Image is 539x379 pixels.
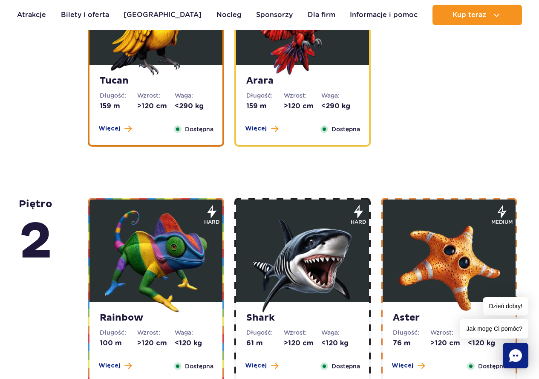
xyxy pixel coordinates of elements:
button: Więcej [98,124,132,133]
dt: Wzrost: [430,328,468,337]
span: Jak mogę Ci pomóc? [460,319,528,338]
dd: <290 kg [175,101,212,111]
span: Więcej [245,362,267,370]
span: Dostępna [478,362,507,371]
span: Więcej [98,124,120,133]
button: Więcej [392,362,425,370]
button: Więcej [98,362,132,370]
strong: Arara [246,75,359,87]
a: [GEOGRAPHIC_DATA] [124,5,202,25]
dd: >120 cm [430,338,468,348]
span: 2 [19,211,52,274]
dt: Długość: [100,328,137,337]
dt: Waga: [321,91,359,100]
a: Nocleg [216,5,242,25]
span: Dostępna [185,362,213,371]
dd: >120 cm [284,101,321,111]
strong: Rainbow [100,312,212,324]
dt: Długość: [246,328,284,337]
dt: Długość: [100,91,137,100]
span: Dostępna [331,124,360,134]
dt: Długość: [393,328,430,337]
span: Dzień dobry! [483,297,528,315]
strong: piętro [19,198,52,274]
dd: 100 m [100,338,137,348]
div: Chat [503,343,528,368]
a: Sponsorzy [256,5,293,25]
dt: Wzrost: [284,328,321,337]
dd: 61 m [246,338,284,348]
button: Więcej [245,362,278,370]
span: Dostępna [185,124,213,134]
dd: <290 kg [321,101,359,111]
img: 683e9e7576148617438286.png [105,210,207,312]
dd: <120 kg [175,338,212,348]
span: Kup teraz [453,11,486,19]
dt: Waga: [321,328,359,337]
dd: 159 m [100,101,137,111]
dt: Waga: [175,91,212,100]
button: Kup teraz [432,5,522,25]
dd: >120 cm [137,101,175,111]
strong: Shark [246,312,359,324]
dd: >120 cm [137,338,175,348]
dd: <120 kg [321,338,359,348]
dd: 76 m [393,338,430,348]
a: Bilety i oferta [61,5,109,25]
span: medium [491,218,513,226]
dt: Wzrost: [284,91,321,100]
span: Więcej [98,362,120,370]
span: hard [204,218,219,226]
dt: Waga: [175,328,212,337]
strong: Tucan [100,75,212,87]
dt: Wzrost: [137,91,175,100]
span: hard [351,218,366,226]
dd: >120 cm [284,338,321,348]
span: Dostępna [331,362,360,371]
dt: Wzrost: [137,328,175,337]
dd: 159 m [246,101,284,111]
a: Dla firm [308,5,335,25]
span: Więcej [392,362,413,370]
span: Więcej [245,124,267,133]
button: Więcej [245,124,278,133]
a: Atrakcje [17,5,46,25]
strong: Aster [393,312,505,324]
dd: <120 kg [468,338,505,348]
img: 683e9eae63fef643064232.png [398,210,500,312]
dt: Długość: [246,91,284,100]
a: Informacje i pomoc [350,5,418,25]
img: 683e9e9ba8332218919957.png [251,210,354,312]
